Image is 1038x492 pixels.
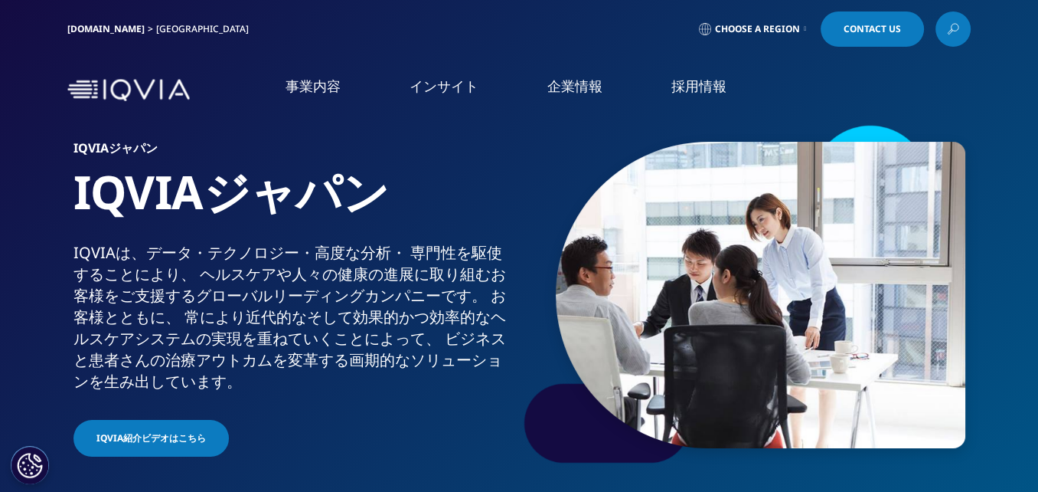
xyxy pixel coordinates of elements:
[556,142,965,448] img: 873_asian-businesspeople-meeting-in-office.jpg
[156,23,255,35] div: [GEOGRAPHIC_DATA]
[73,420,229,457] a: IQVIA紹介ビデオはこちら
[96,431,206,445] span: IQVIA紹介ビデオはこちら
[73,242,514,392] div: IQVIAは、​データ・​テクノロジー・​高度な​分析・​ 専門性を​駆使する​ことに​より、​ ヘルスケアや​人々の​健康の​進展に​取り組む​お客様を​ご支援​する​グローバル​リーディング...
[286,77,341,96] a: 事業内容
[11,446,49,484] button: Cookie 設定
[715,23,800,35] span: Choose a Region
[196,54,971,126] nav: Primary
[73,163,514,242] h1: IQVIAジャパン
[410,77,478,96] a: インサイト
[67,22,145,35] a: [DOMAIN_NAME]
[671,77,726,96] a: 採用情報
[821,11,924,47] a: Contact Us
[73,142,514,163] h6: IQVIAジャパン
[547,77,602,96] a: 企業情報
[844,25,901,34] span: Contact Us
